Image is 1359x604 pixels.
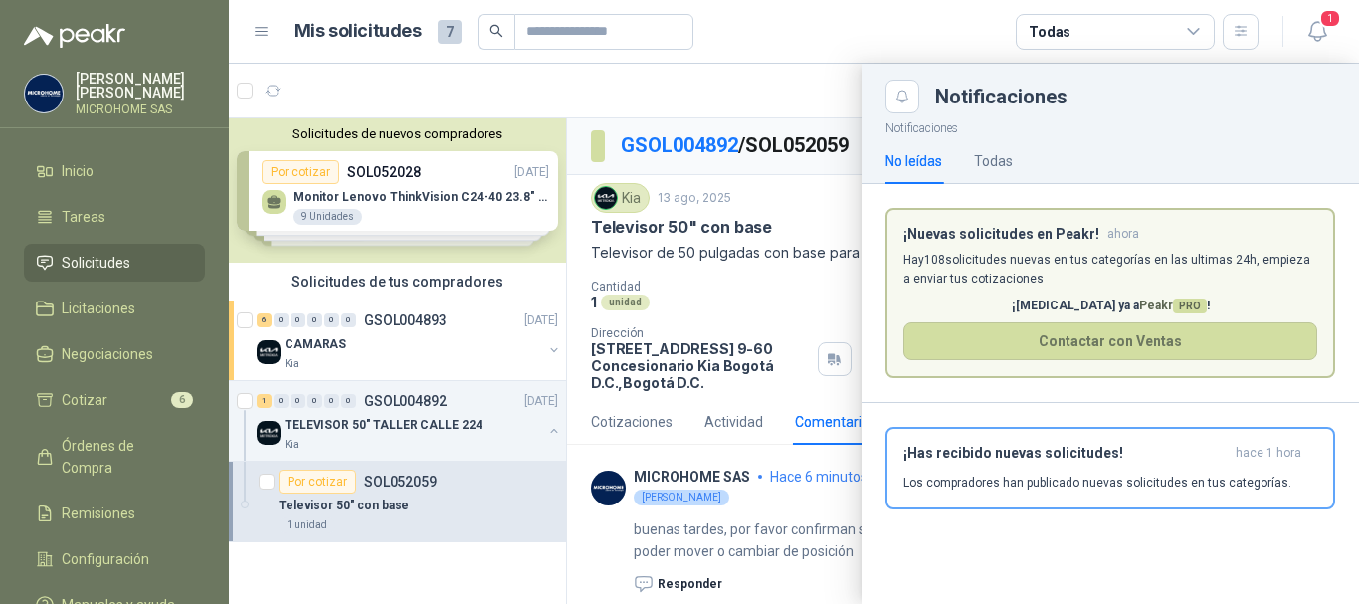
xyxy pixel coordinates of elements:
span: 6 [171,392,193,408]
a: Negociaciones [24,335,205,373]
span: Licitaciones [62,298,135,319]
p: [PERSON_NAME] [PERSON_NAME] [76,72,205,100]
div: Todas [1029,21,1070,43]
a: Órdenes de Compra [24,427,205,487]
a: Remisiones [24,495,205,532]
a: Configuración [24,540,205,578]
span: 1 [1319,9,1341,28]
span: Negociaciones [62,343,153,365]
a: Cotizar6 [24,381,205,419]
span: Configuración [62,548,149,570]
div: No leídas [885,150,942,172]
span: Inicio [62,160,94,182]
a: Solicitudes [24,244,205,282]
p: ¡[MEDICAL_DATA] ya a ! [903,297,1317,315]
button: Contactar con Ventas [903,322,1317,360]
span: Remisiones [62,503,135,524]
h3: ¡Nuevas solicitudes en Peakr! [903,226,1099,243]
span: search [489,24,503,38]
h1: Mis solicitudes [294,17,422,46]
button: ¡Has recibido nuevas solicitudes!hace 1 hora Los compradores han publicado nuevas solicitudes en ... [885,427,1335,509]
a: Inicio [24,152,205,190]
p: Los compradores han publicado nuevas solicitudes en tus categorías. [903,474,1291,492]
a: Tareas [24,198,205,236]
span: Cotizar [62,389,107,411]
span: Órdenes de Compra [62,435,186,479]
a: Licitaciones [24,290,205,327]
img: Company Logo [25,75,63,112]
p: Notificaciones [862,113,1359,138]
button: Close [885,80,919,113]
span: Solicitudes [62,252,130,274]
p: Hay 108 solicitudes nuevas en tus categorías en las ultimas 24h, empieza a enviar tus cotizaciones [903,251,1317,289]
span: Tareas [62,206,105,228]
button: 1 [1299,14,1335,50]
img: Logo peakr [24,24,125,48]
h3: ¡Has recibido nuevas solicitudes! [903,445,1228,462]
div: Todas [974,150,1013,172]
span: PRO [1173,299,1207,313]
span: 7 [438,20,462,44]
span: ahora [1107,226,1139,243]
span: hace 1 hora [1236,445,1301,462]
div: Notificaciones [935,87,1335,106]
p: MICROHOME SAS [76,103,205,115]
span: Peakr [1139,299,1207,312]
